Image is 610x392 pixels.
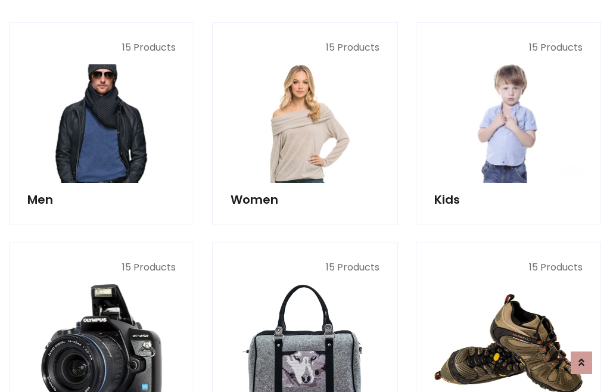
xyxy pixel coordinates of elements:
[231,41,379,55] p: 15 Products
[434,192,583,207] h5: Kids
[27,192,176,207] h5: Men
[27,260,176,275] p: 15 Products
[231,192,379,207] h5: Women
[434,260,583,275] p: 15 Products
[231,260,379,275] p: 15 Products
[434,41,583,55] p: 15 Products
[27,41,176,55] p: 15 Products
